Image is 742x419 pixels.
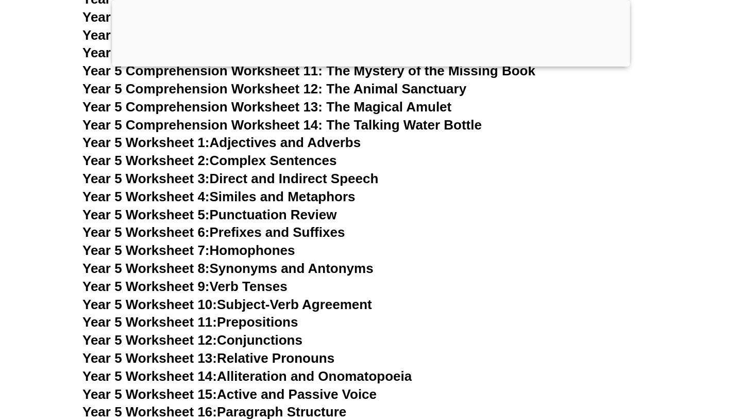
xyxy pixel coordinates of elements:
a: Year 5 Comprehension Worksheet 10: The Secret Door [82,45,430,60]
a: Year 5 Worksheet 8:Synonyms and Antonyms [82,261,374,276]
span: Year 5 Worksheet 14: [82,368,217,384]
span: Year 5 Worksheet 15: [82,386,217,402]
span: Year 5 Worksheet 4: [82,189,210,204]
a: Year 5 Worksheet 11:Prepositions [82,314,298,330]
a: Year 5 Comprehension Worksheet 8: The Pirate's Treasure Map [82,9,484,25]
span: Year 5 Worksheet 10: [82,297,217,312]
span: Year 5 Worksheet 1: [82,135,210,150]
span: Year 5 Worksheet 13: [82,350,217,366]
span: Year 5 Worksheet 11: [82,314,217,330]
span: Year 5 Worksheet 3: [82,171,210,186]
a: Year 5 Worksheet 14:Alliteration and Onomatopoeia [82,368,412,384]
a: Year 5 Worksheet 1:Adjectives and Adverbs [82,135,361,150]
span: Year 5 Worksheet 6: [82,224,210,240]
a: Year 5 Worksheet 3:Direct and Indirect Speech [82,171,378,186]
iframe: Chat Widget [565,302,742,419]
span: Year 5 Worksheet 8: [82,261,210,276]
a: Year 5 Worksheet 2:Complex Sentences [82,153,336,168]
a: Year 5 Worksheet 4:Similes and Metaphors [82,189,356,204]
a: Year 5 Worksheet 13:Relative Pronouns [82,350,334,366]
a: Year 5 Worksheet 10:Subject-Verb Agreement [82,297,372,312]
a: Year 5 Worksheet 5:Punctuation Review [82,207,336,222]
span: Year 5 Worksheet 7: [82,243,210,258]
a: Year 5 Comprehension Worksheet 12: The Animal Sanctuary [82,81,466,96]
a: Year 5 Worksheet 6:Prefixes and Suffixes [82,224,345,240]
a: Year 5 Comprehension Worksheet 14: The Talking Water Bottle [82,117,482,133]
a: Year 5 Worksheet 15:Active and Passive Voice [82,386,377,402]
span: Year 5 Worksheet 5: [82,207,210,222]
a: Year 5 Worksheet 7:Homophones [82,243,295,258]
span: Year 5 Worksheet 9: [82,279,210,294]
span: Year 5 Worksheet 2: [82,153,210,168]
a: Year 5 Comprehension Worksheet 13: The Magical Amulet [82,99,451,115]
a: Year 5 Comprehension Worksheet 9: The Magical Music Box [82,27,466,43]
span: Year 5 Worksheet 12: [82,332,217,348]
a: Year 5 Worksheet 12:Conjunctions [82,332,302,348]
a: Year 5 Worksheet 9:Verb Tenses [82,279,288,294]
a: Year 5 Comprehension Worksheet 11: The Mystery of the Missing Book [82,63,535,78]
